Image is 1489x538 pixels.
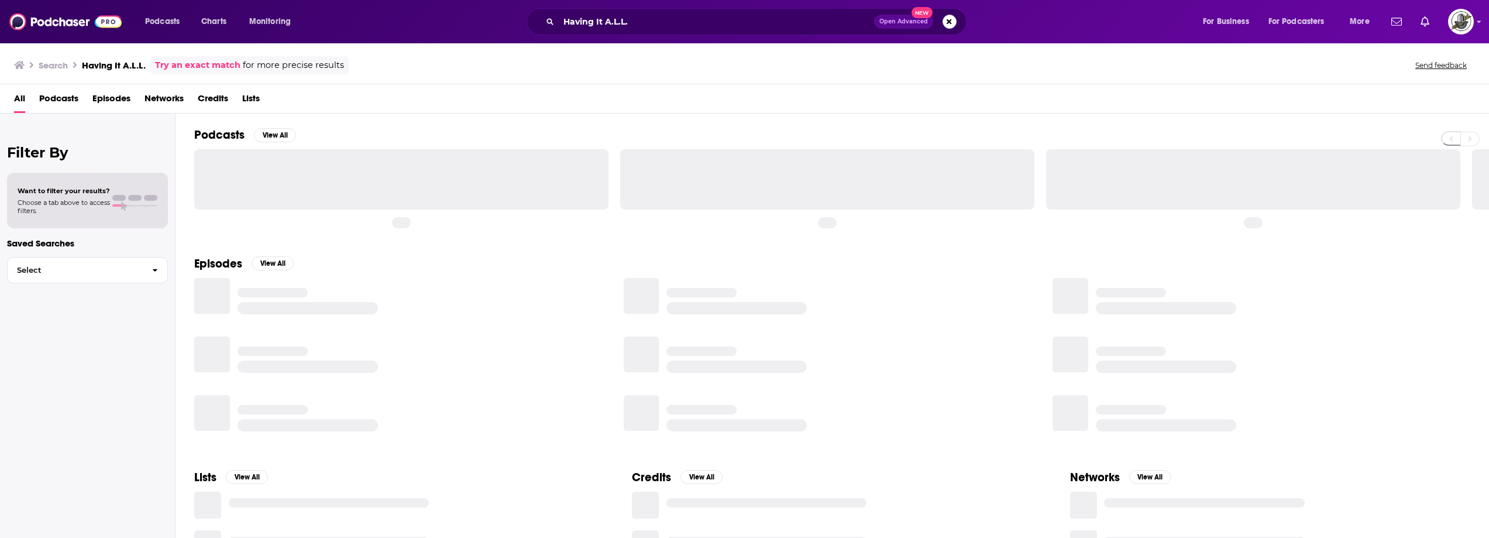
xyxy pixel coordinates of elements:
span: For Business [1203,13,1249,30]
button: open menu [1342,12,1384,31]
span: Choose a tab above to access filters. [18,198,110,215]
button: open menu [1261,12,1342,31]
h2: Episodes [194,256,242,271]
button: Open AdvancedNew [874,15,933,29]
a: Episodes [92,89,130,113]
span: New [912,7,933,18]
span: Open Advanced [879,19,928,25]
span: for more precise results [243,59,344,72]
a: Try an exact match [155,59,240,72]
a: PodcastsView All [194,128,296,142]
a: ListsView All [194,470,268,485]
span: Podcasts [145,13,180,30]
a: CreditsView All [632,470,723,485]
input: Search podcasts, credits, & more... [559,12,874,31]
a: Show notifications dropdown [1416,12,1434,32]
button: open menu [137,12,195,31]
a: Lists [242,89,260,113]
a: Credits [198,89,228,113]
h2: Podcasts [194,128,245,142]
button: View All [1129,470,1171,484]
span: Monitoring [249,13,291,30]
h2: Networks [1070,470,1120,485]
p: Saved Searches [7,238,168,249]
span: Charts [201,13,226,30]
span: For Podcasters [1268,13,1325,30]
div: Search podcasts, credits, & more... [538,8,978,35]
button: Select [7,257,168,283]
span: More [1350,13,1370,30]
h3: Search [39,60,68,71]
button: View All [254,128,296,142]
a: Charts [194,12,233,31]
span: Logged in as PodProMaxBooking [1448,9,1474,35]
a: EpisodesView All [194,256,294,271]
button: open menu [1195,12,1264,31]
span: Select [8,266,143,274]
a: All [14,89,25,113]
h2: Filter By [7,144,168,161]
img: User Profile [1448,9,1474,35]
img: Podchaser - Follow, Share and Rate Podcasts [9,11,122,33]
h3: Having It A.L.L. [82,60,146,71]
a: NetworksView All [1070,470,1171,485]
a: Show notifications dropdown [1387,12,1407,32]
a: Podcasts [39,89,78,113]
button: View All [252,256,294,270]
h2: Credits [632,470,671,485]
a: Networks [145,89,184,113]
button: open menu [241,12,306,31]
button: Show profile menu [1448,9,1474,35]
button: View All [226,470,268,484]
button: View All [680,470,723,484]
h2: Lists [194,470,216,485]
button: Send feedback [1412,60,1470,70]
span: Want to filter your results? [18,187,110,195]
